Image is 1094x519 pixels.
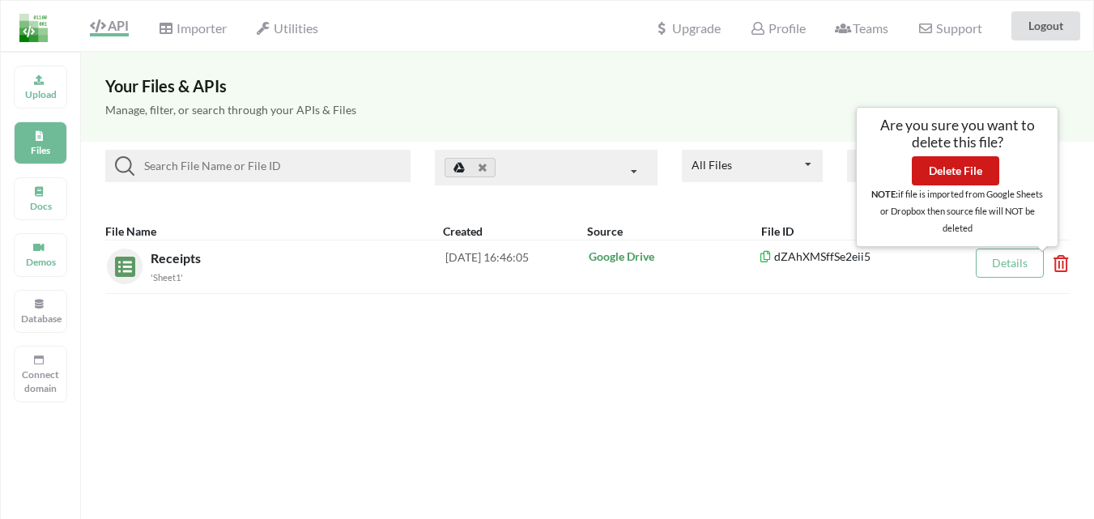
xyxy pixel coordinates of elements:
[750,20,805,36] span: Profile
[871,189,898,199] b: NOTE:
[21,255,60,269] p: Demos
[151,272,183,283] small: 'Sheet1'
[761,224,794,238] b: File ID
[692,160,732,171] div: All Files
[654,22,721,35] span: Upgrade
[992,256,1028,270] a: Details
[21,368,60,395] p: Connect domain
[868,117,1046,151] h5: Are you sure you want to delete this file?
[871,189,1043,233] small: if file is imported from Google Sheets or Dropbox then source file will NOT be deleted
[105,224,156,238] b: File Name
[105,104,1070,117] h5: Manage, filter, or search through your APIs & Files
[835,20,888,36] span: Teams
[134,156,404,176] input: Search File Name or File ID
[19,14,48,42] img: LogoIcon.png
[107,249,135,277] img: sheets.7a1b7961.svg
[158,20,226,36] span: Importer
[587,224,623,238] b: Source
[445,249,588,284] div: [DATE] 16:46:05
[21,143,60,157] p: Files
[90,18,129,33] span: API
[21,87,60,101] p: Upload
[443,224,483,238] b: Created
[1011,11,1080,40] button: Logout
[912,156,999,185] button: Delete File
[589,249,758,265] p: Google Drive
[105,76,1070,96] h3: Your Files & APIs
[917,22,981,35] span: Support
[976,249,1044,278] button: Details
[21,312,60,325] p: Database
[256,20,318,36] span: Utilities
[115,156,134,176] img: searchIcon.svg
[151,250,204,266] span: Receipts
[758,249,967,265] p: dZAhXMSffSe2eii5
[21,199,60,213] p: Docs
